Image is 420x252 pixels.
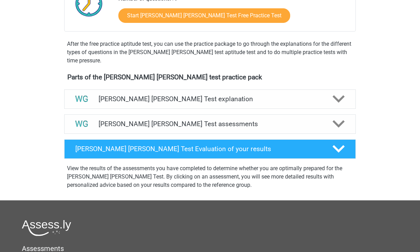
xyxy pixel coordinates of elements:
[64,40,356,65] div: After the free practice aptitude test, you can use the practice package to go through the explana...
[61,114,359,134] a: assessments [PERSON_NAME] [PERSON_NAME] Test assessments
[118,8,290,23] a: Start [PERSON_NAME] [PERSON_NAME] Test Free Practice Test
[75,145,321,153] h4: [PERSON_NAME] [PERSON_NAME] Test Evaluation of your results
[22,220,71,236] img: Assessly logo
[61,89,359,109] a: explanations [PERSON_NAME] [PERSON_NAME] Test explanation
[67,164,353,189] p: View the results of the assessments you have completed to determine whether you are optimally pre...
[99,120,321,128] h4: [PERSON_NAME] [PERSON_NAME] Test assessments
[99,95,321,103] h4: [PERSON_NAME] [PERSON_NAME] Test explanation
[61,139,359,159] a: [PERSON_NAME] [PERSON_NAME] Test Evaluation of your results
[73,90,91,108] img: watson glaser test explanations
[67,73,353,81] h4: Parts of the [PERSON_NAME] [PERSON_NAME] test practice pack
[73,115,91,133] img: watson glaser test assessments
